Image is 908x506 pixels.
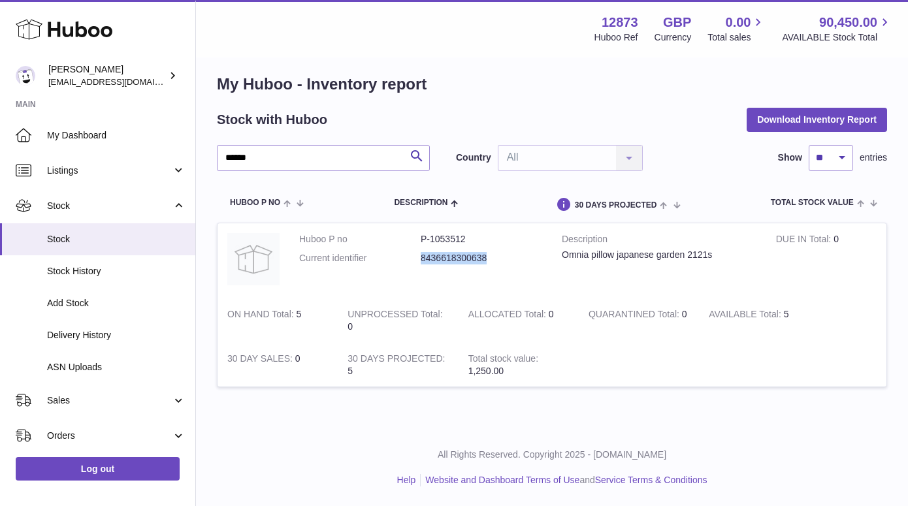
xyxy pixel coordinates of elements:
[707,14,766,44] a: 0.00 Total sales
[682,309,687,319] span: 0
[348,353,445,367] strong: 30 DAYS PROJECTED
[348,309,442,323] strong: UNPROCESSED Total
[47,129,186,142] span: My Dashboard
[726,14,751,31] span: 0.00
[776,234,834,247] strong: DUE IN Total
[589,309,682,323] strong: QUARANTINED Total
[421,252,542,264] dd: 8436618300638
[47,430,172,442] span: Orders
[602,14,638,31] strong: 12873
[16,457,180,481] a: Log out
[707,31,766,44] span: Total sales
[47,361,186,373] span: ASN Uploads
[47,165,172,177] span: Listings
[338,343,458,387] td: 5
[771,198,854,207] span: Total stock value
[206,449,898,461] p: All Rights Reserved. Copyright 2025 - [DOMAIN_NAME]
[421,233,542,245] dd: P-1053512
[227,233,280,285] img: product image
[459,298,579,343] td: 0
[47,200,172,212] span: Stock
[16,66,35,86] img: tikhon.oleinikov@sleepandglow.com
[47,265,186,277] span: Stock History
[562,249,756,261] div: Omnia pillow japanese garden 2121s
[338,298,458,343] td: 0
[217,111,327,129] h2: Stock with Huboo
[47,329,186,341] span: Delivery History
[468,353,538,367] strong: Total stock value
[709,309,783,323] strong: AVAILABLE Total
[299,233,421,245] dt: Huboo P no
[819,14,877,31] span: 90,450.00
[699,298,819,343] td: 5
[47,233,186,245] span: Stock
[782,14,892,44] a: 90,450.00 AVAILABLE Stock Total
[227,353,295,367] strong: 30 DAY SALES
[397,475,416,485] a: Help
[227,309,297,323] strong: ON HAND Total
[48,76,192,87] span: [EMAIL_ADDRESS][DOMAIN_NAME]
[394,198,447,207] span: Description
[230,198,280,207] span: Huboo P no
[766,223,886,298] td: 0
[468,366,504,376] span: 1,250.00
[595,475,707,485] a: Service Terms & Conditions
[594,31,638,44] div: Huboo Ref
[860,151,887,164] span: entries
[218,343,338,387] td: 0
[562,233,756,249] strong: Description
[217,74,887,95] h1: My Huboo - Inventory report
[425,475,579,485] a: Website and Dashboard Terms of Use
[468,309,549,323] strong: ALLOCATED Total
[299,252,421,264] dt: Current identifier
[778,151,802,164] label: Show
[47,394,172,407] span: Sales
[782,31,892,44] span: AVAILABLE Stock Total
[48,63,166,88] div: [PERSON_NAME]
[747,108,887,131] button: Download Inventory Report
[575,201,657,210] span: 30 DAYS PROJECTED
[655,31,692,44] div: Currency
[421,474,707,486] li: and
[218,298,338,343] td: 5
[663,14,691,31] strong: GBP
[47,297,186,309] span: Add Stock
[456,151,491,164] label: Country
